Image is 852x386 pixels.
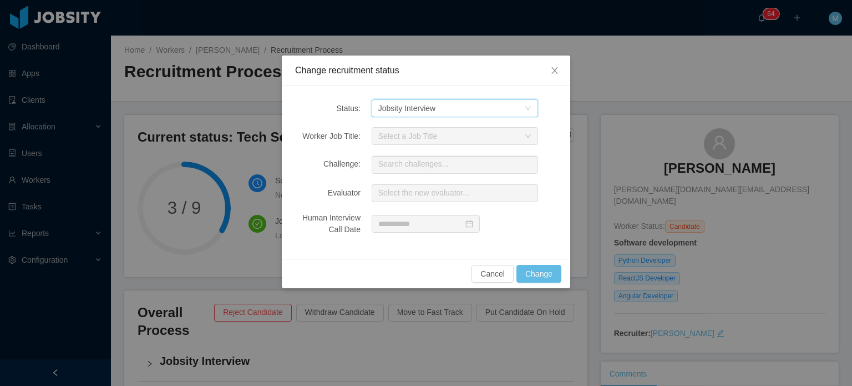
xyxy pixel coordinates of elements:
[465,220,473,228] i: icon: calendar
[378,131,519,142] div: Select a Job Title
[516,265,561,283] button: Change
[539,56,570,87] button: Close
[525,133,531,141] i: icon: down
[550,66,559,75] i: icon: close
[525,105,531,113] i: icon: down
[378,100,435,117] div: Jobsity Interview
[295,158,361,170] div: Challenge:
[295,103,361,114] div: Status:
[295,187,361,199] div: Evaluator
[295,212,361,235] div: Human Interview Call Date
[295,64,557,77] div: Change recruitment status
[471,265,514,283] button: Cancel
[295,131,361,142] div: Worker Job Title:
